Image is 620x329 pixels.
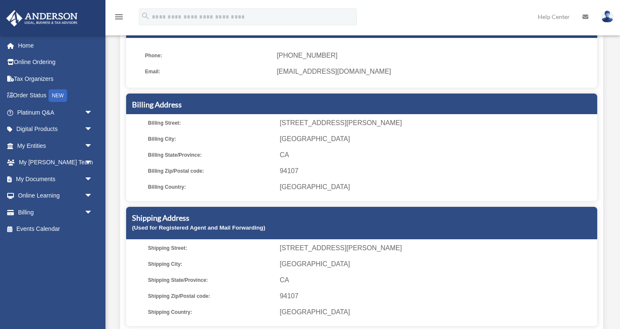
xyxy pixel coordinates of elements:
[148,181,274,193] span: Billing Country:
[280,258,594,270] span: [GEOGRAPHIC_DATA]
[132,225,265,231] small: (Used for Registered Agent and Mail Forwarding)
[141,11,150,21] i: search
[148,290,274,302] span: Shipping Zip/Postal code:
[280,149,594,161] span: CA
[6,154,105,171] a: My [PERSON_NAME] Teamarrow_drop_down
[114,12,124,22] i: menu
[6,221,105,238] a: Events Calendar
[148,258,274,270] span: Shipping City:
[280,242,594,254] span: [STREET_ADDRESS][PERSON_NAME]
[145,50,271,62] span: Phone:
[148,274,274,286] span: Shipping State/Province:
[6,37,105,54] a: Home
[4,10,80,27] img: Anderson Advisors Platinum Portal
[49,89,67,102] div: NEW
[148,242,274,254] span: Shipping Street:
[601,11,614,23] img: User Pic
[280,117,594,129] span: [STREET_ADDRESS][PERSON_NAME]
[84,187,101,205] span: arrow_drop_down
[148,133,274,145] span: Billing City:
[114,15,124,22] a: menu
[6,54,105,71] a: Online Ordering
[132,99,591,110] h5: Billing Address
[277,50,591,62] span: [PHONE_NUMBER]
[84,204,101,221] span: arrow_drop_down
[6,187,105,204] a: Online Learningarrow_drop_down
[6,70,105,87] a: Tax Organizers
[280,274,594,286] span: CA
[84,104,101,121] span: arrow_drop_down
[280,165,594,177] span: 94107
[84,171,101,188] span: arrow_drop_down
[277,66,591,78] span: [EMAIL_ADDRESS][DOMAIN_NAME]
[280,181,594,193] span: [GEOGRAPHIC_DATA]
[6,104,105,121] a: Platinum Q&Aarrow_drop_down
[84,137,101,155] span: arrow_drop_down
[280,133,594,145] span: [GEOGRAPHIC_DATA]
[6,204,105,221] a: Billingarrow_drop_down
[280,290,594,302] span: 94107
[6,121,105,138] a: Digital Productsarrow_drop_down
[280,306,594,318] span: [GEOGRAPHIC_DATA]
[132,213,591,223] h5: Shipping Address
[148,165,274,177] span: Billing Zip/Postal code:
[84,154,101,171] span: arrow_drop_down
[148,117,274,129] span: Billing Street:
[6,171,105,187] a: My Documentsarrow_drop_down
[84,121,101,138] span: arrow_drop_down
[148,306,274,318] span: Shipping Country:
[6,87,105,104] a: Order StatusNEW
[6,137,105,154] a: My Entitiesarrow_drop_down
[148,149,274,161] span: Billing State/Province:
[145,66,271,78] span: Email:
